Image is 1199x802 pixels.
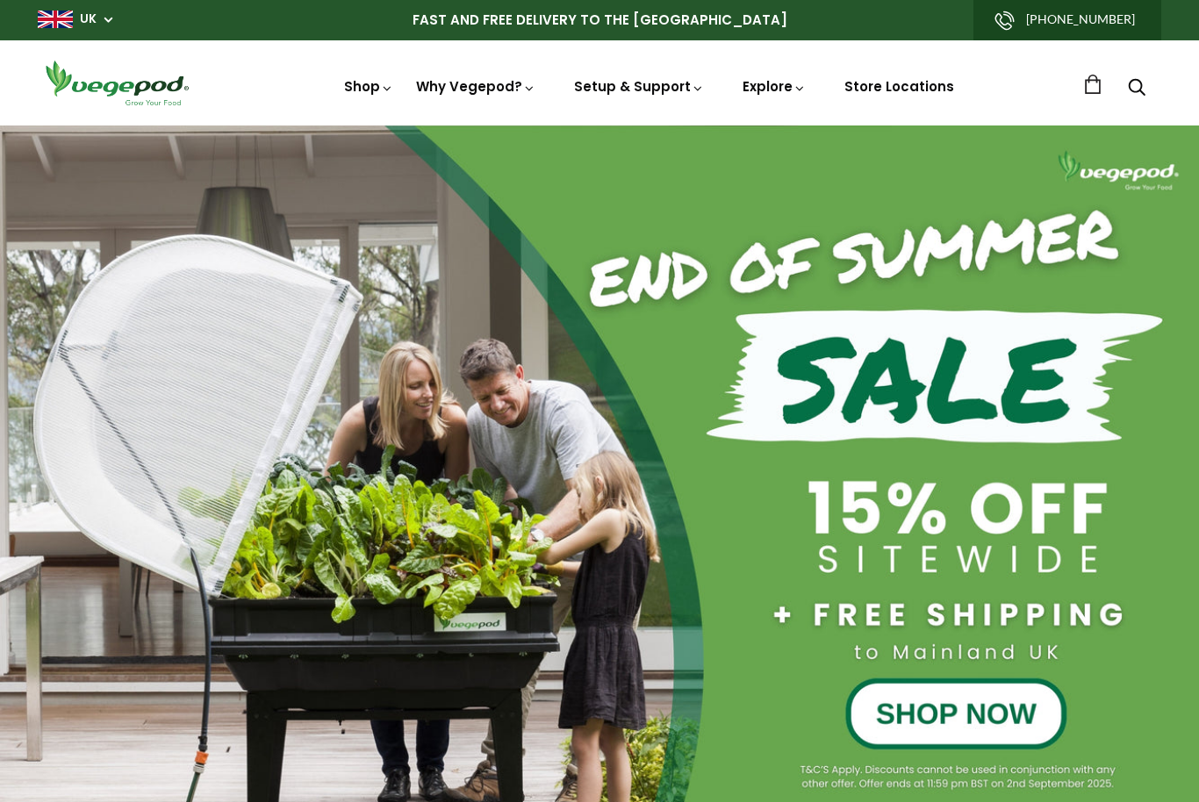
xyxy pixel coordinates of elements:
a: Store Locations [844,77,954,96]
img: gb_large.png [38,11,73,28]
a: Why Vegepod? [416,77,535,96]
a: Explore [743,77,806,96]
a: UK [80,11,97,28]
a: Shop [344,77,393,96]
a: Search [1128,80,1145,98]
a: Setup & Support [574,77,704,96]
img: Vegepod [38,58,196,108]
